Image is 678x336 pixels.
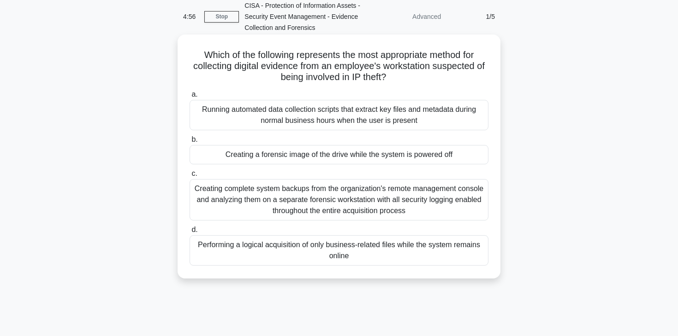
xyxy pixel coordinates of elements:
div: 1/5 [446,7,500,26]
div: 4:56 [178,7,204,26]
span: d. [191,226,197,233]
div: Performing a logical acquisition of only business-related files while the system remains online [190,235,488,266]
span: a. [191,90,197,98]
div: Running automated data collection scripts that extract key files and metadata during normal busin... [190,100,488,130]
span: b. [191,135,197,143]
div: Creating a forensic image of the drive while the system is powered off [190,145,488,164]
h5: Which of the following represents the most appropriate method for collecting digital evidence fro... [189,49,489,83]
div: Creating complete system backups from the organization's remote management console and analyzing ... [190,179,488,220]
a: Stop [204,11,239,23]
div: Advanced [366,7,446,26]
span: c. [191,169,197,177]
